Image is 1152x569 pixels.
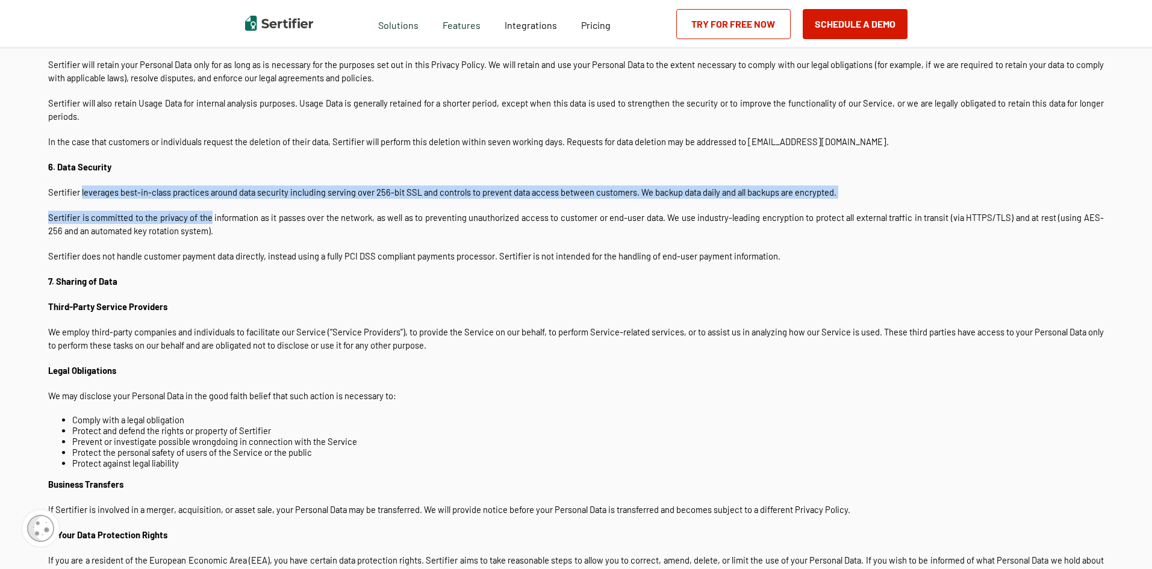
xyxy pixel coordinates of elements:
[48,161,111,172] strong: 6. Data Security
[803,9,908,39] button: Schedule a Demo
[676,9,791,39] a: Try for Free Now
[505,19,557,31] span: Integrations
[72,425,1104,436] li: Protect and defend the rights or property of Sertifier
[72,414,1104,425] li: Comply with a legal obligation
[72,447,1104,458] li: Protect the personal safety of users of the Service or the public
[48,276,117,287] strong: 7. Sharing of Data
[48,529,167,540] strong: 8. Your Data Protection Rights
[245,16,313,31] img: Sertifier | Digital Credentialing Platform
[48,479,123,490] strong: Business Transfers
[48,249,1104,263] p: Sertifier does not handle customer payment data directly, instead using a fully PCI DSS compliant...
[581,19,611,31] span: Pricing
[48,503,1104,516] p: If Sertifier is involved in a merger, acquisition, or asset sale, your Personal Data may be trans...
[378,16,419,31] span: Solutions
[27,515,54,542] img: Cookie Popup Icon
[48,211,1104,237] p: Sertifier is committed to the privacy of the information as it passes over the network, as well a...
[48,365,116,376] strong: Legal Obligations
[48,389,1104,402] p: We may disclose your Personal Data in the good faith belief that such action is necessary to:
[443,16,481,31] span: Features
[48,135,1104,148] p: In the case that customers or individuals request the deletion of their data, Sertifier will perf...
[581,16,611,31] a: Pricing
[505,16,557,31] a: Integrations
[48,58,1104,84] p: Sertifier will retain your Personal Data only for as long as is necessary for the purposes set ou...
[72,436,1104,447] li: Prevent or investigate possible wrongdoing in connection with the Service
[48,185,1104,199] p: Sertifier leverages best-in-class practices around data security including serving over 256-bit S...
[1092,511,1152,569] iframe: Chat Widget
[48,96,1104,123] p: Sertifier will also retain Usage Data for internal analysis purposes. Usage Data is generally ret...
[48,301,167,312] strong: Third-Party Service Providers
[72,458,1104,468] li: Protect against legal liability
[48,325,1104,352] p: We employ third-party companies and individuals to facilitate our Service (“Service Providers”), ...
